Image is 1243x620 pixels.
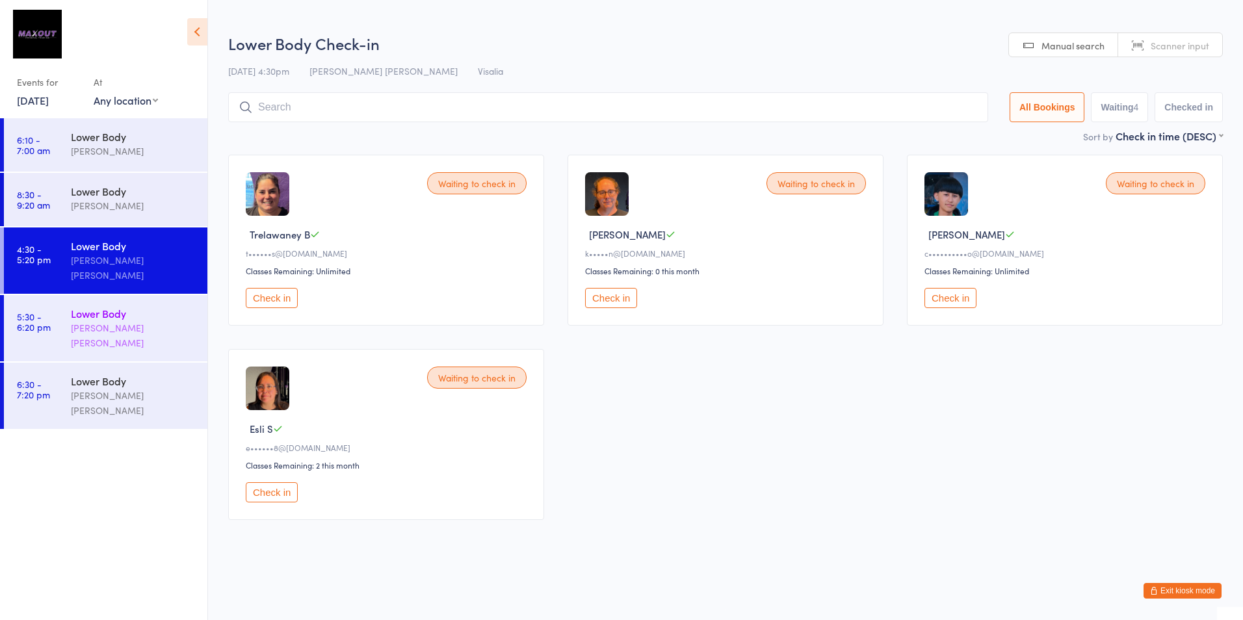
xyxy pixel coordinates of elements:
button: Check in [246,482,298,502]
button: Check in [246,288,298,308]
h2: Lower Body Check-in [228,32,1223,54]
a: 6:10 -7:00 amLower Body[PERSON_NAME] [4,118,207,172]
span: Scanner input [1151,39,1209,52]
button: All Bookings [1010,92,1085,122]
div: Any location [94,93,158,107]
div: Waiting to check in [427,172,527,194]
div: e••••••8@[DOMAIN_NAME] [246,442,530,453]
a: [DATE] [17,93,49,107]
a: 6:30 -7:20 pmLower Body[PERSON_NAME] [PERSON_NAME] [4,363,207,429]
div: [PERSON_NAME] [71,144,196,159]
div: Check in time (DESC) [1116,129,1223,143]
div: Events for [17,71,81,93]
span: Manual search [1041,39,1105,52]
div: t••••••s@[DOMAIN_NAME] [246,248,530,259]
button: Waiting4 [1091,92,1148,122]
time: 5:30 - 6:20 pm [17,311,51,332]
img: image1744471443.png [924,172,968,216]
time: 6:10 - 7:00 am [17,135,50,155]
span: Esli S [250,422,273,435]
span: Trelawaney B [250,227,310,241]
span: Visalia [478,64,503,77]
span: [PERSON_NAME] [PERSON_NAME] [309,64,458,77]
a: 5:30 -6:20 pmLower Body[PERSON_NAME] [PERSON_NAME] [4,295,207,361]
span: [DATE] 4:30pm [228,64,289,77]
a: 4:30 -5:20 pmLower Body[PERSON_NAME] [PERSON_NAME] [4,227,207,294]
div: Classes Remaining: Unlimited [246,265,530,276]
div: Lower Body [71,184,196,198]
button: Check in [924,288,976,308]
div: Waiting to check in [766,172,866,194]
div: k•••••n@[DOMAIN_NAME] [585,248,870,259]
div: c••••••••••o@[DOMAIN_NAME] [924,248,1209,259]
button: Checked in [1155,92,1223,122]
button: Exit kiosk mode [1144,583,1222,599]
img: image1755733281.png [246,367,289,410]
span: [PERSON_NAME] [928,227,1005,241]
div: Waiting to check in [427,367,527,389]
div: Lower Body [71,239,196,253]
button: Check in [585,288,637,308]
div: Lower Body [71,306,196,320]
div: [PERSON_NAME] [PERSON_NAME] [71,388,196,418]
div: 4 [1134,102,1139,112]
div: Lower Body [71,129,196,144]
span: [PERSON_NAME] [589,227,666,241]
div: [PERSON_NAME] [71,198,196,213]
div: Classes Remaining: 0 this month [585,265,870,276]
div: Lower Body [71,374,196,388]
div: Classes Remaining: Unlimited [924,265,1209,276]
label: Sort by [1083,130,1113,143]
div: [PERSON_NAME] [PERSON_NAME] [71,320,196,350]
time: 6:30 - 7:20 pm [17,379,50,400]
div: At [94,71,158,93]
img: Maxout Personal Training LLC [13,10,62,58]
time: 8:30 - 9:20 am [17,189,50,210]
input: Search [228,92,988,122]
div: [PERSON_NAME] [PERSON_NAME] [71,253,196,283]
div: Waiting to check in [1106,172,1205,194]
img: image1743363390.png [585,172,629,216]
time: 4:30 - 5:20 pm [17,244,51,265]
div: Classes Remaining: 2 this month [246,459,530,471]
a: 8:30 -9:20 amLower Body[PERSON_NAME] [4,173,207,226]
img: image1746816344.png [246,172,289,216]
